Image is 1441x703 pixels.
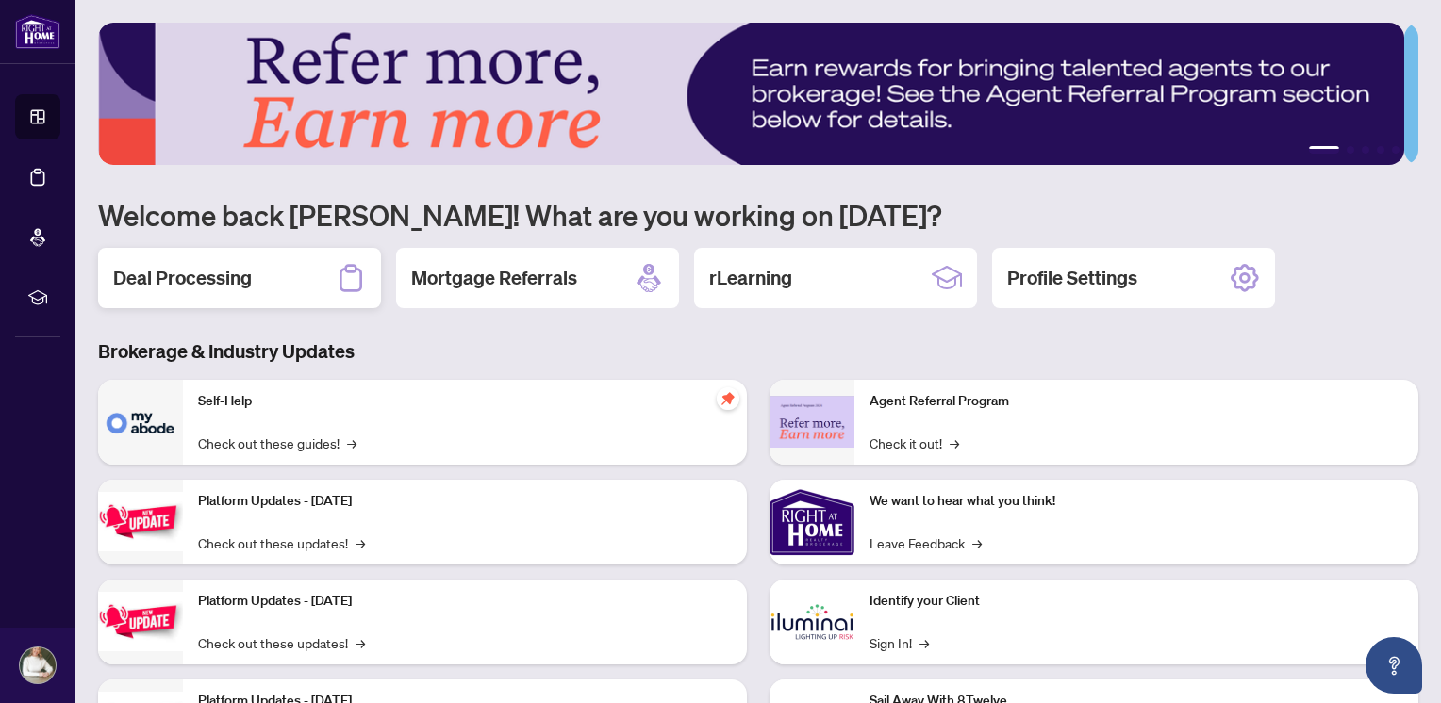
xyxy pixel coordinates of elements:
p: Agent Referral Program [870,391,1403,412]
img: We want to hear what you think! [770,480,854,564]
span: → [356,532,365,553]
img: Platform Updates - July 8, 2025 [98,592,183,651]
h3: Brokerage & Industry Updates [98,338,1418,365]
img: Identify your Client [770,580,854,664]
span: → [356,632,365,653]
img: Agent Referral Program [770,396,854,448]
button: Open asap [1366,637,1422,694]
a: Leave Feedback→ [870,532,982,553]
button: 4 [1377,146,1384,154]
img: Slide 0 [98,23,1404,165]
a: Sign In!→ [870,632,929,653]
a: Check out these updates!→ [198,632,365,653]
p: Platform Updates - [DATE] [198,591,732,612]
img: Platform Updates - July 21, 2025 [98,492,183,551]
h2: Deal Processing [113,265,252,291]
p: Self-Help [198,391,732,412]
p: Identify your Client [870,591,1403,612]
a: Check out these updates!→ [198,532,365,553]
span: pushpin [717,387,739,410]
h2: Profile Settings [1007,265,1137,291]
h1: Welcome back [PERSON_NAME]! What are you working on [DATE]? [98,197,1418,233]
a: Check it out!→ [870,433,959,453]
h2: rLearning [709,265,792,291]
span: → [950,433,959,453]
button: 2 [1347,146,1354,154]
button: 1 [1309,146,1339,154]
h2: Mortgage Referrals [411,265,577,291]
span: → [347,433,356,453]
p: We want to hear what you think! [870,491,1403,512]
img: Profile Icon [20,647,56,683]
a: Check out these guides!→ [198,433,356,453]
span: → [919,632,929,653]
button: 5 [1392,146,1400,154]
span: → [972,532,982,553]
button: 3 [1362,146,1369,154]
p: Platform Updates - [DATE] [198,491,732,512]
img: Self-Help [98,380,183,465]
img: logo [15,14,60,49]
